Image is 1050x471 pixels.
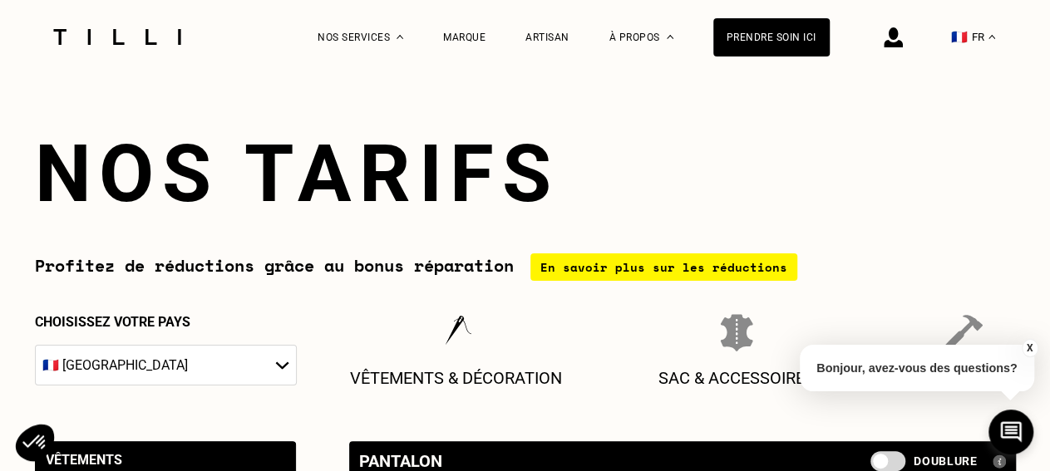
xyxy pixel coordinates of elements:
[35,127,1016,220] h1: Nos tarifs
[525,32,569,43] a: Artisan
[47,29,187,45] img: Logo du service de couturière Tilli
[35,314,297,330] p: Choisissez votre pays
[436,314,475,351] img: Vêtements & décoration
[1021,339,1038,357] button: X
[993,454,1006,469] img: Qu'est ce qu'une doublure ?
[951,29,968,45] span: 🇫🇷
[443,32,486,43] a: Marque
[988,35,995,39] img: menu déroulant
[658,368,815,388] p: Sac & Accessoires
[884,27,903,47] img: icône connexion
[397,35,403,39] img: Menu déroulant
[944,314,983,351] img: Chaussures
[359,451,442,471] div: Pantalon
[720,314,753,351] img: Sac & Accessoires
[667,35,673,39] img: Menu déroulant à propos
[46,452,122,468] div: Vêtements
[800,345,1034,391] p: Bonjour, avez-vous des questions?
[35,253,1016,281] div: Profitez de réductions grâce au bonus réparation
[350,368,562,388] p: Vêtements & décoration
[713,18,830,56] a: Prendre soin ici
[914,454,978,468] span: Doublure
[530,253,797,281] div: En savoir plus sur les réductions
